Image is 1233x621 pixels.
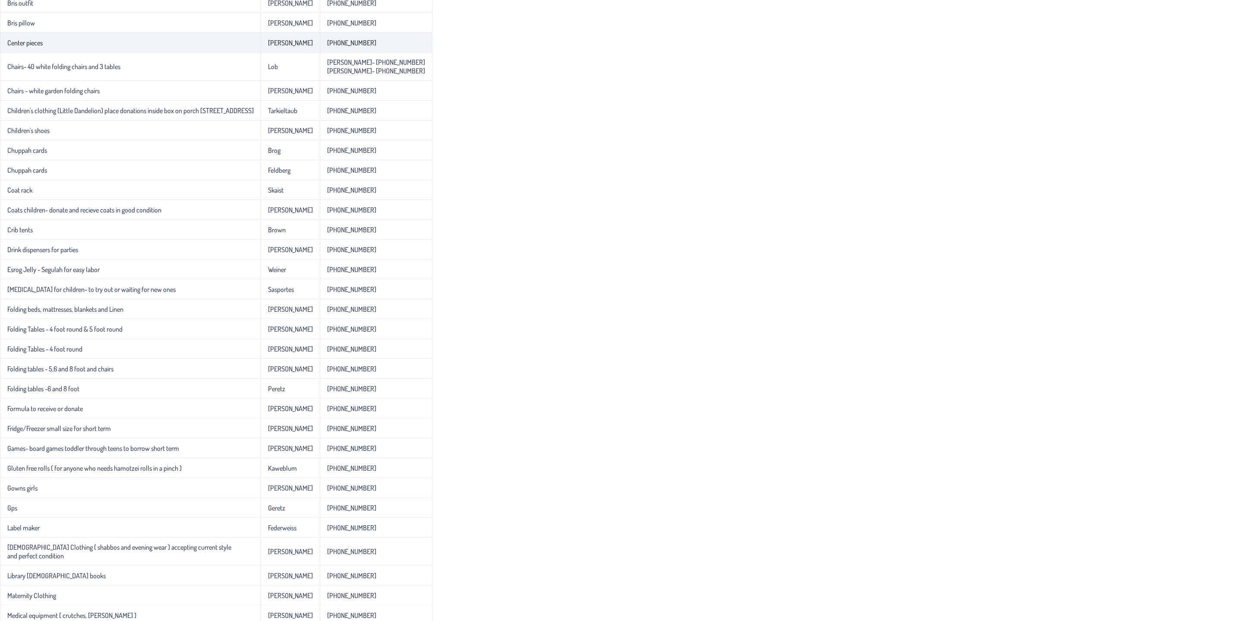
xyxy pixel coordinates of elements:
p-celleditor: Coats children- donate and recieve coats in good condition [7,206,161,214]
p-celleditor: [PHONE_NUMBER] [327,547,376,556]
p-celleditor: [MEDICAL_DATA] for children- to try out or waiting for new ones [7,285,176,294]
p-celleditor: [PERSON_NAME] [268,404,313,413]
p-celleditor: [PHONE_NUMBER] [327,38,376,47]
p-celleditor: [PERSON_NAME] [268,325,313,333]
p-celleditor: [PHONE_NUMBER] [327,345,376,353]
p-celleditor: Federweiss [268,523,296,532]
p-celleditor: Geretz [268,504,285,512]
p-celleditor: Gps [7,504,17,512]
p-celleditor: Esrog Jelly - Segulah for easy labor [7,265,100,274]
p-celleditor: [PHONE_NUMBER] [327,106,376,115]
p-celleditor: [PHONE_NUMBER] [327,186,376,194]
p-celleditor: Chuppah cards [7,166,47,174]
p-celleditor: Label maker [7,523,40,532]
p-celleditor: [PHONE_NUMBER] [327,19,376,27]
p-celleditor: [PERSON_NAME] [268,86,313,95]
p-celleditor: [PHONE_NUMBER] [327,404,376,413]
p-celleditor: [PHONE_NUMBER] [327,305,376,314]
p-celleditor: [PHONE_NUMBER] [327,364,376,373]
p-celleditor: [PHONE_NUMBER] [327,86,376,95]
p-celleditor: [PHONE_NUMBER] [327,166,376,174]
p-celleditor: [PERSON_NAME]- [PHONE_NUMBER] [PERSON_NAME]- [PHONE_NUMBER] [327,58,425,75]
p-celleditor: [PHONE_NUMBER] [327,206,376,214]
p-celleditor: Folding beds, mattresses, blankets and Linen [7,305,123,314]
p-celleditor: Peretz [268,384,285,393]
p-celleditor: [PHONE_NUMBER] [327,571,376,580]
p-celleditor: [PERSON_NAME] [268,19,313,27]
p-celleditor: [PERSON_NAME] [268,126,313,135]
p-celleditor: [PERSON_NAME] [268,424,313,433]
p-celleditor: [PHONE_NUMBER] [327,444,376,453]
p-celleditor: [PHONE_NUMBER] [327,285,376,294]
p-celleditor: [PHONE_NUMBER] [327,384,376,393]
p-celleditor: [PHONE_NUMBER] [327,424,376,433]
p-celleditor: [PERSON_NAME] [268,571,313,580]
p-celleditor: [DEMOGRAPHIC_DATA] Clothing ( shabbos and evening wear ) accepting current style and perfect cond... [7,543,231,560]
p-celleditor: [PERSON_NAME] [268,245,313,254]
p-celleditor: [PERSON_NAME] [268,305,313,314]
p-celleditor: [PHONE_NUMBER] [327,611,376,620]
p-celleditor: Skaist [268,186,284,194]
p-celleditor: Chairs- 40 white folding chairs and 3 tables [7,62,120,71]
p-celleditor: [PHONE_NUMBER] [327,126,376,135]
p-celleditor: Children's shoes [7,126,50,135]
p-celleditor: Folding tables - 5,6 and 8 foot and chairs [7,364,114,373]
p-celleditor: [PHONE_NUMBER] [327,225,376,234]
p-celleditor: [PERSON_NAME] [268,345,313,353]
p-celleditor: Maternity Clothing [7,591,56,600]
p-celleditor: [PERSON_NAME] [268,364,313,373]
p-celleditor: Coat rack [7,186,32,194]
p-celleditor: [PHONE_NUMBER] [327,245,376,254]
p-celleditor: [PERSON_NAME] [268,611,313,620]
p-celleditor: Brown [268,225,286,234]
p-celleditor: Library [DEMOGRAPHIC_DATA] books [7,571,106,580]
p-celleditor: [PHONE_NUMBER] [327,146,376,155]
p-celleditor: [PHONE_NUMBER] [327,325,376,333]
p-celleditor: Bris pillow [7,19,35,27]
p-celleditor: [PERSON_NAME] [268,591,313,600]
p-celleditor: Lob [268,62,278,71]
p-celleditor: Kaweblum [268,464,297,472]
p-celleditor: Formula to receive or donate [7,404,83,413]
p-celleditor: [PHONE_NUMBER] [327,523,376,532]
p-celleditor: Tarkieltaub [268,106,297,115]
p-celleditor: Folding Tables - 4 foot round [7,345,82,353]
p-celleditor: Chuppah cards [7,146,47,155]
p-celleditor: [PERSON_NAME] [268,38,313,47]
p-celleditor: [PHONE_NUMBER] [327,484,376,492]
p-celleditor: Sasportes [268,285,294,294]
p-celleditor: [PERSON_NAME] [268,444,313,453]
p-celleditor: Weiner [268,265,286,274]
p-celleditor: Drink dispensers for parties [7,245,78,254]
p-celleditor: [PERSON_NAME] [268,206,313,214]
p-celleditor: [PERSON_NAME] [268,484,313,492]
p-celleditor: [PERSON_NAME] [268,547,313,556]
p-celleditor: Crib tents [7,225,33,234]
p-celleditor: Center pieces [7,38,43,47]
p-celleditor: Brog [268,146,281,155]
p-celleditor: [PHONE_NUMBER] [327,464,376,472]
p-celleditor: Folding Tables - 4 foot round & 5 foot round [7,325,123,333]
p-celleditor: Chairs - white garden folding chairs [7,86,100,95]
p-celleditor: Gluten free rolls ( for anyone who needs hamotzei rolls in a pinch ) [7,464,182,472]
p-celleditor: [PHONE_NUMBER] [327,504,376,512]
p-celleditor: Feldberg [268,166,290,174]
p-celleditor: Medical equipment ( crutches, [PERSON_NAME] ) [7,611,136,620]
p-celleditor: Gowns girls [7,484,38,492]
p-celleditor: Games- board games toddler through teens to borrow short term [7,444,179,453]
p-celleditor: [PHONE_NUMBER] [327,265,376,274]
p-celleditor: Children's clothing (Little Dandelion) place donations inside box on porch [STREET_ADDRESS] [7,106,254,115]
p-celleditor: [PHONE_NUMBER] [327,591,376,600]
p-celleditor: Folding tables -6 and 8 foot [7,384,79,393]
p-celleditor: Fridge/Freezer small size for short term [7,424,111,433]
